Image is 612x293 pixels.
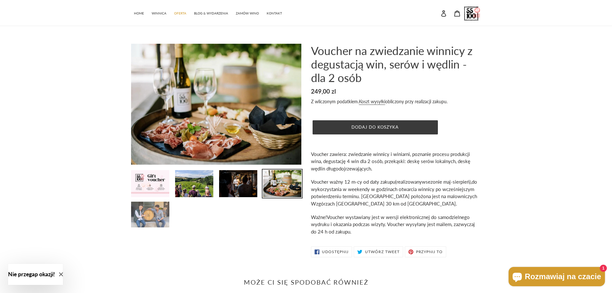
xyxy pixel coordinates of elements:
a: BLOG & WYDARZENIA [191,8,231,17]
a: ZAMÓW WINO [233,8,262,17]
p: Voucher zawiera: zwiedzanie winnicy i winiarni, poznanie procesu produkcji wina, degustację 4 win... [311,151,481,172]
span: Voucher ważny 12 m-cy od daty zakupu [311,179,395,185]
span: 249,00 zl [311,87,336,95]
img: Załaduj obraz do przeglądarki galerii, Voucher na zwiedzanie winnicy z degustacją win, serów i wę... [130,201,170,228]
h2: Może Ci się spodobać również [131,278,481,286]
span: HOME [134,11,144,15]
a: WINNICA [148,8,170,17]
img: Załaduj obraz do przeglądarki galerii, Voucher na zwiedzanie winnicy z degustacją win, serów i wę... [218,169,258,198]
a: HOME [131,8,147,17]
p: sezonie maj-sierpień), [311,178,481,207]
span: Voucher wystawiany jest w wersji elektronicznej do samodzielnego wydruku i okazania podczas wizyt... [311,214,475,234]
span: Przypnij to [416,250,443,254]
img: Załaduj obraz do przeglądarki galerii, Voucher na zwiedzanie winnicy z degustacją win, serów i wę... [174,169,214,198]
button: Dodaj do koszyka [313,120,438,134]
span: Utwórz tweet [365,250,400,254]
span: w [422,179,426,185]
span: Udostępnij [322,250,349,254]
img: Załaduj obraz do przeglądarki galerii, Voucher na zwiedzanie winnicy z degustacją win, serów i wę... [130,169,170,198]
a: KONTAKT [263,8,285,17]
span: Ważne! [311,214,327,220]
span: BLOG & WYDARZENIA [194,11,228,15]
span: WINNICA [152,11,166,15]
span: (realizowany [395,179,422,185]
div: Z wliczonym podatkiem. obliczony przy realizacji zakupu. [311,98,481,105]
h1: Voucher na zwiedzanie winnicy z degustacją win, serów i wędlin - dla 2 osób [311,44,481,84]
span: KONTAKT [267,11,282,15]
a: Koszt wysyłki [359,99,385,105]
a: OFERTA [171,8,190,17]
inbox-online-store-chat: Czat w sklepie online Shopify [507,267,607,288]
span: do wykorzystania w weekendy w godzinach otwarcia winnicy po wcześniejszym potwierdzeniu terminu. ... [311,179,477,206]
span: ZAMÓW WINO [236,11,259,15]
span: OFERTA [174,11,186,15]
img: Załaduj obraz do przeglądarki galerii, Voucher na zwiedzanie winnicy z degustacją win, serów i wę... [262,169,302,198]
span: Dodaj do koszyka [351,124,399,130]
